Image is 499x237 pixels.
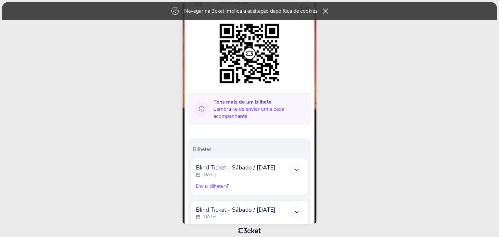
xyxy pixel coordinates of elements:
[196,164,275,171] span: Blind Ticket - Sábado / [DATE]
[275,7,318,15] a: política de cookies
[202,171,216,178] p: [DATE]
[193,146,309,153] p: Bilhetes
[196,206,275,214] span: Blind Ticket - Sábado / [DATE]
[216,20,283,87] img: d195ab8bec31431ea0895314dde43f08.png
[202,214,216,220] p: [DATE]
[196,183,223,190] span: Enviar bilhete
[184,7,318,15] p: Navegar na 3cket implica a aceitação da
[213,98,272,106] b: Tens mais de um bilhete
[213,98,306,120] span: Lembra-te de enviar um a cada acompanhante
